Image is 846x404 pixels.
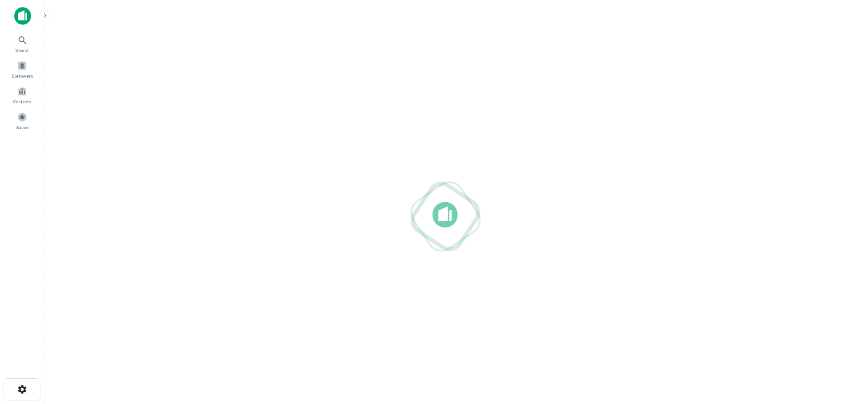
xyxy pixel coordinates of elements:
span: Saved [16,124,29,131]
a: Borrowers [3,57,42,81]
span: Contacts [13,98,31,105]
a: Search [3,31,42,55]
iframe: Chat Widget [802,305,846,347]
a: Saved [3,109,42,133]
a: Contacts [3,83,42,107]
span: Search [15,47,30,54]
img: capitalize-icon.png [14,7,31,25]
span: Borrowers [12,72,33,79]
